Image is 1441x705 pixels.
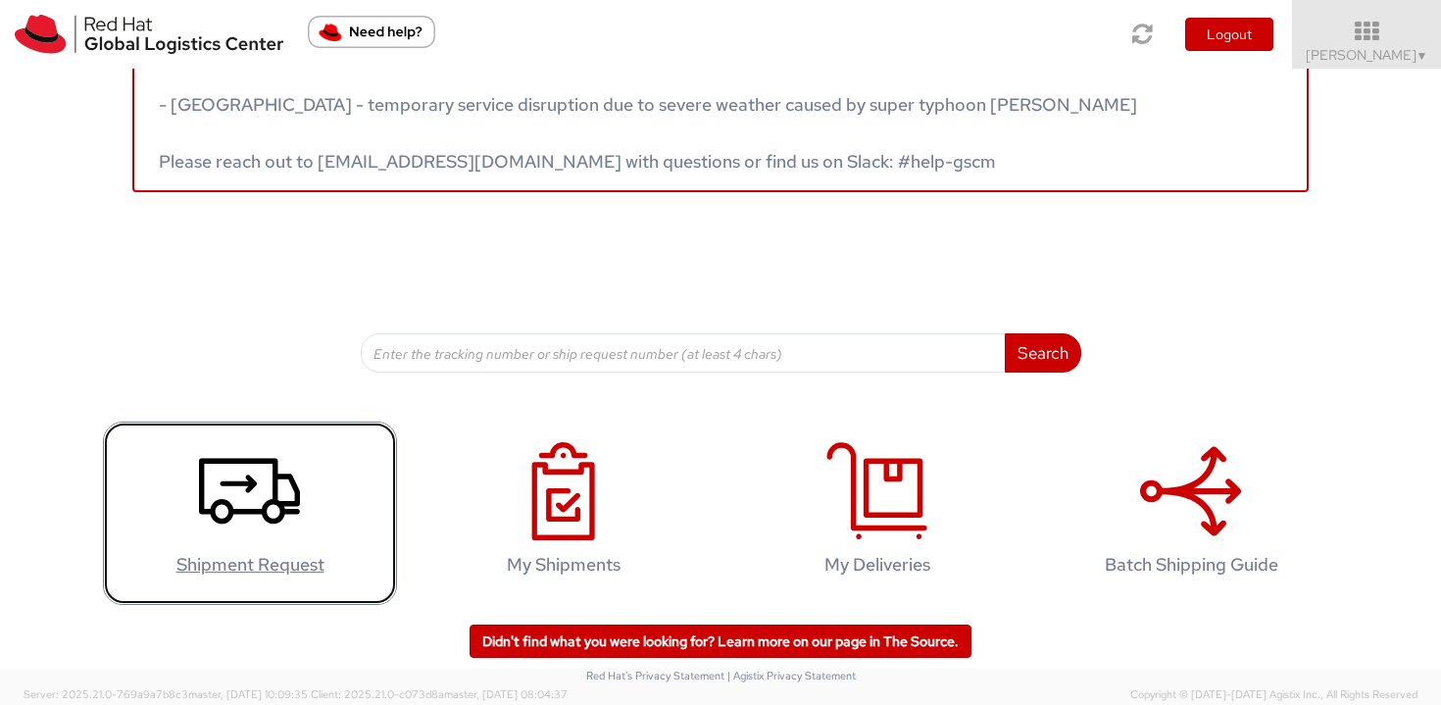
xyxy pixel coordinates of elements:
span: Client: 2025.21.0-c073d8a [311,687,568,701]
span: ▼ [1416,48,1428,64]
h4: Shipment Request [124,555,376,575]
button: Search [1005,333,1081,373]
h5: Service disruptions [159,50,1282,72]
a: Batch Shipping Guide [1044,422,1338,605]
a: Service disruptions - [GEOGRAPHIC_DATA] - temporary service disruption due to severe weather caus... [132,33,1309,192]
input: Enter the tracking number or ship request number (at least 4 chars) [361,333,1006,373]
h4: My Deliveries [751,555,1004,575]
a: | Agistix Privacy Statement [727,669,856,682]
h4: Batch Shipping Guide [1065,555,1317,575]
span: master, [DATE] 08:04:37 [444,687,568,701]
button: Need help? [308,16,435,48]
a: Red Hat's Privacy Statement [586,669,724,682]
a: My Shipments [417,422,711,605]
h4: My Shipments [437,555,690,575]
button: Logout [1185,18,1273,51]
span: Server: 2025.21.0-769a9a7b8c3 [24,687,308,701]
a: Didn't find what you were looking for? Learn more on our page in The Source. [470,625,971,658]
span: - [GEOGRAPHIC_DATA] - temporary service disruption due to severe weather caused by super typhoon ... [159,93,1137,173]
img: rh-logistics-00dfa346123c4ec078e1.svg [15,15,283,54]
span: [PERSON_NAME] [1306,46,1428,64]
a: My Deliveries [730,422,1024,605]
span: Copyright © [DATE]-[DATE] Agistix Inc., All Rights Reserved [1130,687,1417,703]
a: Shipment Request [103,422,397,605]
span: master, [DATE] 10:09:35 [188,687,308,701]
